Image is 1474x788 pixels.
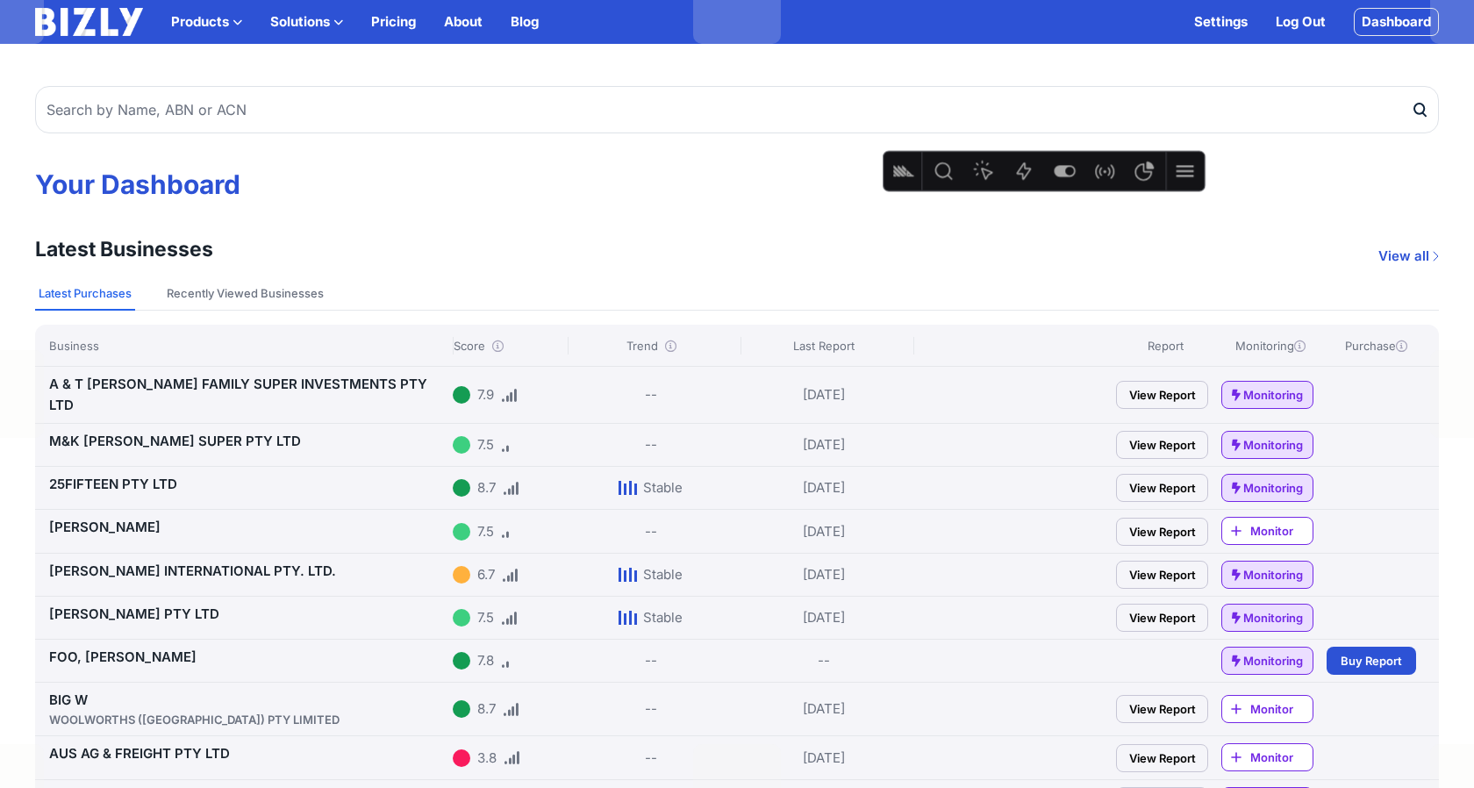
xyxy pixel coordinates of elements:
a: Monitor [1221,517,1313,545]
a: Monitoring [1221,381,1313,409]
div: -- [645,748,657,769]
h3: Latest Businesses [35,235,213,263]
div: [DATE] [741,604,906,632]
div: WOOLWORTHS ([GEOGRAPHIC_DATA]) PTY LIMITED [49,711,446,728]
a: Monitoring [1221,604,1313,632]
a: AUS AG & FREIGHT PTY LTD [49,745,230,762]
button: Solutions [270,11,343,32]
button: Products [171,11,242,32]
div: 8.7 [477,698,496,720]
a: [PERSON_NAME] [49,519,161,535]
div: [DATE] [741,743,906,772]
a: Monitoring [1221,647,1313,675]
div: Stable [643,607,683,628]
button: Recently Viewed Businesses [163,277,327,311]
a: Pricing [371,11,416,32]
a: Buy Report [1327,647,1416,675]
a: View all [1378,246,1439,267]
a: Settings [1194,11,1248,32]
a: Monitoring [1221,561,1313,589]
a: [PERSON_NAME] PTY LTD [49,605,219,622]
a: View Report [1116,744,1208,772]
div: Purchase [1327,337,1425,355]
div: -- [741,647,906,675]
span: Monitoring [1243,609,1303,627]
a: Monitoring [1221,474,1313,502]
div: Report [1116,337,1214,355]
a: View Report [1116,518,1208,546]
h1: Your Dashboard [35,168,1439,200]
div: 7.8 [477,650,494,671]
div: 7.5 [477,521,494,542]
a: View Report [1116,474,1208,502]
div: 3.8 [477,748,497,769]
div: -- [645,650,657,671]
div: Business [49,337,446,355]
div: 6.7 [477,564,495,585]
div: 8.7 [477,477,496,498]
div: [DATE] [741,431,906,459]
span: Monitor [1250,749,1313,766]
div: 7.5 [477,434,494,455]
a: View Report [1116,381,1208,409]
div: 7.9 [477,384,494,405]
div: -- [645,698,657,720]
div: Stable [643,477,683,498]
a: Log Out [1276,11,1326,32]
div: [DATE] [741,561,906,589]
div: [DATE] [741,517,906,546]
a: FOO, [PERSON_NAME] [49,648,197,665]
a: Monitoring [1221,431,1313,459]
div: Trend [568,337,733,355]
div: [DATE] [741,690,906,728]
div: Stable [643,564,683,585]
span: Monitor [1250,700,1313,718]
div: -- [645,521,657,542]
a: Blog [511,11,539,32]
a: 25FIFTEEN PTY LTD [49,476,177,492]
a: Monitor [1221,695,1313,723]
button: Latest Purchases [35,277,135,311]
span: Monitoring [1243,652,1303,670]
span: Buy Report [1341,652,1402,670]
div: [DATE] [741,374,906,416]
div: Score [453,337,561,355]
div: -- [645,384,657,405]
a: View Report [1116,431,1208,459]
div: 7.5 [477,607,494,628]
a: Monitor [1221,743,1313,771]
a: [PERSON_NAME] INTERNATIONAL PTY. LTD. [49,562,336,579]
a: About [444,11,483,32]
span: Monitoring [1243,566,1303,584]
span: Monitor [1250,522,1313,540]
a: Dashboard [1354,8,1439,36]
span: Monitoring [1243,479,1303,497]
div: -- [645,434,657,455]
a: M&K [PERSON_NAME] SUPER PTY LTD [49,433,301,449]
a: A & T [PERSON_NAME] FAMILY SUPER INVESTMENTS PTY LTD [49,376,427,413]
input: Search by Name, ABN or ACN [35,86,1439,133]
span: Monitoring [1243,386,1303,404]
div: Last Report [741,337,906,355]
span: Monitoring [1243,436,1303,454]
a: View Report [1116,561,1208,589]
div: Monitoring [1221,337,1320,355]
nav: Tabs [35,277,1439,311]
div: [DATE] [741,474,906,502]
a: BIG WWOOLWORTHS ([GEOGRAPHIC_DATA]) PTY LIMITED [49,691,446,728]
a: View Report [1116,604,1208,632]
a: View Report [1116,695,1208,723]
